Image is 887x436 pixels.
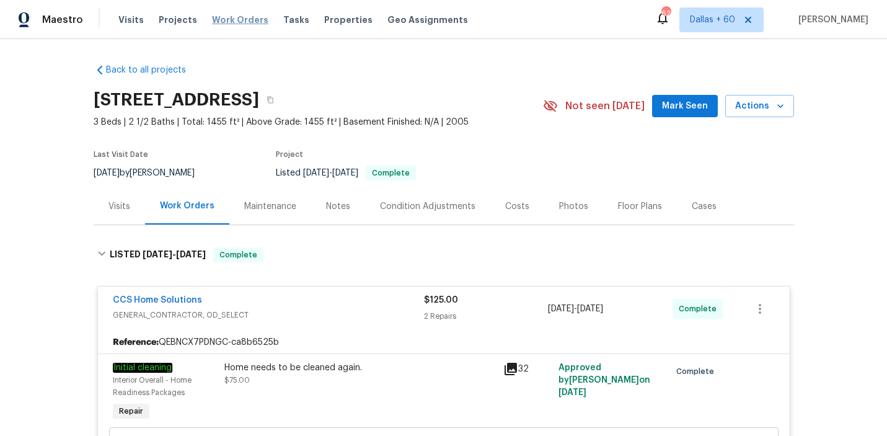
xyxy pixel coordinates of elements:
[94,166,210,180] div: by [PERSON_NAME]
[332,169,358,177] span: [DATE]
[113,376,192,396] span: Interior Overall - Home Readiness Packages
[367,169,415,177] span: Complete
[244,200,296,213] div: Maintenance
[143,250,172,259] span: [DATE]
[113,296,202,305] a: CCS Home Solutions
[505,200,529,213] div: Costs
[662,99,708,114] span: Mark Seen
[652,95,718,118] button: Mark Seen
[725,95,794,118] button: Actions
[692,200,717,213] div: Cases
[558,388,586,397] span: [DATE]
[94,94,259,106] h2: [STREET_ADDRESS]
[303,169,329,177] span: [DATE]
[735,99,784,114] span: Actions
[424,310,549,323] div: 2 Repairs
[113,336,159,349] b: Reference:
[113,363,172,373] em: Initial cleaning
[224,362,496,374] div: Home needs to be cleaned again.
[94,169,120,177] span: [DATE]
[661,7,670,20] div: 620
[283,16,309,24] span: Tasks
[214,249,262,261] span: Complete
[618,200,662,213] div: Floor Plans
[118,14,144,26] span: Visits
[160,200,214,212] div: Work Orders
[690,14,735,26] span: Dallas + 60
[565,100,645,112] span: Not seen [DATE]
[94,151,148,158] span: Last Visit Date
[114,405,148,417] span: Repair
[224,376,250,384] span: $75.00
[94,235,794,275] div: LISTED [DATE]-[DATE]Complete
[679,303,722,315] span: Complete
[108,200,130,213] div: Visits
[559,200,588,213] div: Photos
[94,116,543,128] span: 3 Beds | 2 1/2 Baths | Total: 1455 ft² | Above Grade: 1455 ft² | Basement Finished: N/A | 2005
[793,14,868,26] span: [PERSON_NAME]
[558,363,650,397] span: Approved by [PERSON_NAME] on
[212,14,268,26] span: Work Orders
[326,200,350,213] div: Notes
[676,365,719,378] span: Complete
[159,14,197,26] span: Projects
[276,151,303,158] span: Project
[110,247,206,262] h6: LISTED
[143,250,206,259] span: -
[424,296,458,305] span: $125.00
[548,305,574,313] span: [DATE]
[577,305,603,313] span: [DATE]
[42,14,83,26] span: Maestro
[259,89,281,111] button: Copy Address
[98,331,790,354] div: QEBNCX7PDNGC-ca8b6525b
[176,250,206,259] span: [DATE]
[94,64,213,76] a: Back to all projects
[324,14,373,26] span: Properties
[503,362,552,376] div: 32
[303,169,358,177] span: -
[387,14,468,26] span: Geo Assignments
[548,303,603,315] span: -
[380,200,475,213] div: Condition Adjustments
[276,169,416,177] span: Listed
[113,309,424,321] span: GENERAL_CONTRACTOR, OD_SELECT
